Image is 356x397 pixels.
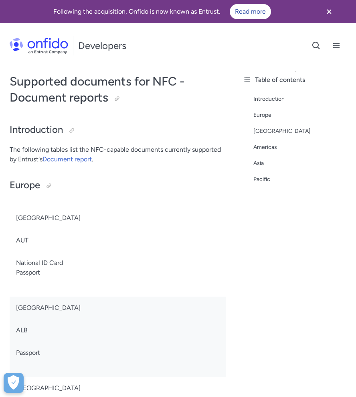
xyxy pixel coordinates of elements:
a: Pacific [253,175,350,184]
svg: Open navigation menu button [332,41,341,51]
button: Open navigation menu button [326,36,346,56]
a: Introduction [253,94,350,104]
button: Open search button [306,36,326,56]
div: Table of contents [242,75,350,85]
a: Americas [253,143,350,152]
td: [GEOGRAPHIC_DATA] [10,297,226,319]
td: Passport [10,342,226,364]
button: Close banner [314,2,344,22]
svg: Close banner [324,7,334,16]
div: Cookie Preferences [4,373,24,393]
td: ALB [10,319,226,342]
td: National ID Card Passport [10,252,226,284]
a: Asia [253,159,350,168]
a: [GEOGRAPHIC_DATA] [253,126,350,136]
button: Open Preferences [4,373,24,393]
p: The following tables list the NFC-capable documents currently supported by Entrust's . [10,145,226,164]
td: [GEOGRAPHIC_DATA] [10,207,226,229]
h2: Europe [10,179,226,192]
h1: Supported documents for NFC - Document reports [10,73,226,106]
a: Read more [230,4,271,19]
a: Europe [253,110,350,120]
h2: Introduction [10,123,226,137]
a: Document report [42,155,92,163]
svg: Open search button [311,41,321,51]
img: Onfido Logo [10,38,68,54]
td: AUT [10,229,226,252]
h1: Developers [78,39,126,52]
div: Following the acquisition, Onfido is now known as Entrust. [10,4,314,19]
